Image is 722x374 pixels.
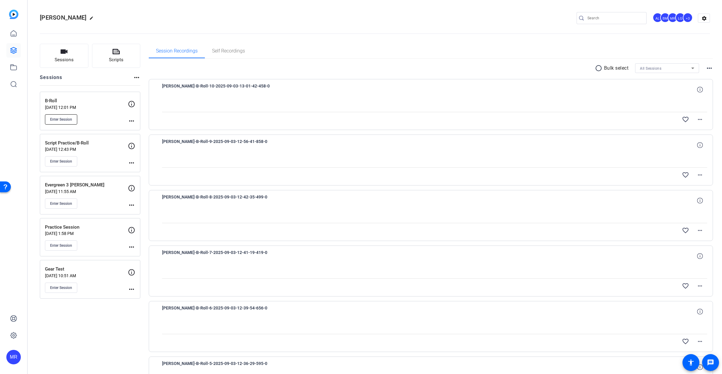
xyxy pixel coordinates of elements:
[587,14,642,22] input: Search
[707,359,714,366] mat-icon: message
[696,171,704,179] mat-icon: more_horiz
[675,13,685,23] div: LG
[6,350,21,364] div: MR
[45,147,128,152] p: [DATE] 12:43 PM
[89,16,97,23] mat-icon: edit
[45,240,77,251] button: Enter Session
[162,193,274,208] span: [PERSON_NAME]-B-Roll-8-2025-09-03-12-42-35-499-0
[660,13,671,23] ngx-avatar: Betsy Mugavero
[128,159,135,166] mat-icon: more_horiz
[156,49,198,53] span: Session Recordings
[696,282,704,290] mat-icon: more_horiz
[660,13,670,23] div: BM
[668,13,678,23] div: MR
[162,138,274,152] span: [PERSON_NAME]-B-Roll-9-2025-09-03-12-56-41-858-0
[162,82,274,97] span: [PERSON_NAME]-B-Roll-10-2025-09-03-13-01-42-458-0
[128,243,135,251] mat-icon: more_horiz
[45,114,77,125] button: Enter Session
[45,105,128,110] p: [DATE] 12:01 PM
[683,13,693,23] div: +3
[595,65,604,72] mat-icon: radio_button_unchecked
[45,97,128,104] p: B-Roll
[109,56,123,63] span: Scripts
[128,117,135,125] mat-icon: more_horiz
[696,338,704,345] mat-icon: more_horiz
[604,65,629,72] p: Bulk select
[162,249,274,263] span: [PERSON_NAME]-B-Roll-7-2025-09-03-12-41-19-419-0
[40,74,62,85] h2: Sessions
[45,283,77,293] button: Enter Session
[675,13,686,23] ngx-avatar: Laura Garfield
[45,273,128,278] p: [DATE] 10:51 AM
[45,189,128,194] p: [DATE] 11:55 AM
[212,49,245,53] span: Self Recordings
[92,44,141,68] button: Scripts
[706,65,713,72] mat-icon: more_horiz
[682,116,689,123] mat-icon: favorite_border
[668,13,678,23] ngx-avatar: Molly Roland
[133,74,140,81] mat-icon: more_horiz
[687,359,695,366] mat-icon: accessibility
[640,66,661,71] span: All Sessions
[682,227,689,234] mat-icon: favorite_border
[45,266,128,273] p: Gear Test
[40,14,86,21] span: [PERSON_NAME]
[128,201,135,209] mat-icon: more_horiz
[682,338,689,345] mat-icon: favorite_border
[45,224,128,231] p: Practice Session
[45,231,128,236] p: [DATE] 1:58 PM
[653,13,663,23] ngx-avatar: Audrey Lee
[50,285,72,290] span: Enter Session
[9,10,18,19] img: blue-gradient.svg
[696,116,704,123] mat-icon: more_horiz
[682,282,689,290] mat-icon: favorite_border
[50,201,72,206] span: Enter Session
[45,198,77,209] button: Enter Session
[128,286,135,293] mat-icon: more_horiz
[50,159,72,164] span: Enter Session
[698,14,710,23] mat-icon: settings
[162,304,274,319] span: [PERSON_NAME]-B-Roll-6-2025-09-03-12-39-54-656-0
[696,227,704,234] mat-icon: more_horiz
[50,117,72,122] span: Enter Session
[45,182,128,189] p: Evergreen 3 [PERSON_NAME]
[45,140,128,147] p: Script Practice/B-Roll
[45,156,77,166] button: Enter Session
[55,56,74,63] span: Sessions
[682,171,689,179] mat-icon: favorite_border
[40,44,88,68] button: Sessions
[50,243,72,248] span: Enter Session
[653,13,663,23] div: AL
